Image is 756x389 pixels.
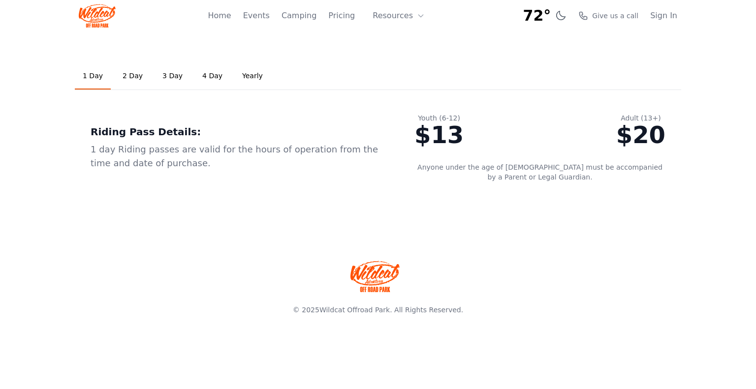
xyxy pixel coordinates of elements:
div: $20 [616,123,665,147]
a: Yearly [234,63,271,90]
a: Events [243,10,270,22]
div: Adult (13+) [616,113,665,123]
a: Home [208,10,231,22]
img: Wildcat Offroad park [350,261,400,292]
span: 72° [523,7,551,25]
a: 3 Day [155,63,190,90]
span: © 2025 . All Rights Reserved. [293,306,463,314]
img: Wildcat Logo [79,4,116,28]
button: Resources [367,6,431,26]
a: 4 Day [194,63,230,90]
a: 1 Day [75,63,111,90]
div: Riding Pass Details: [91,125,383,139]
p: Anyone under the age of [DEMOGRAPHIC_DATA] must be accompanied by a Parent or Legal Guardian. [414,162,665,182]
a: Wildcat Offroad Park [319,306,390,314]
a: Pricing [328,10,355,22]
div: $13 [414,123,464,147]
span: Give us a call [592,11,638,21]
a: Camping [282,10,316,22]
a: 2 Day [115,63,151,90]
div: 1 day Riding passes are valid for the hours of operation from the time and date of purchase. [91,143,383,170]
a: Give us a call [578,11,638,21]
div: Youth (6-12) [414,113,464,123]
a: Sign In [650,10,677,22]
